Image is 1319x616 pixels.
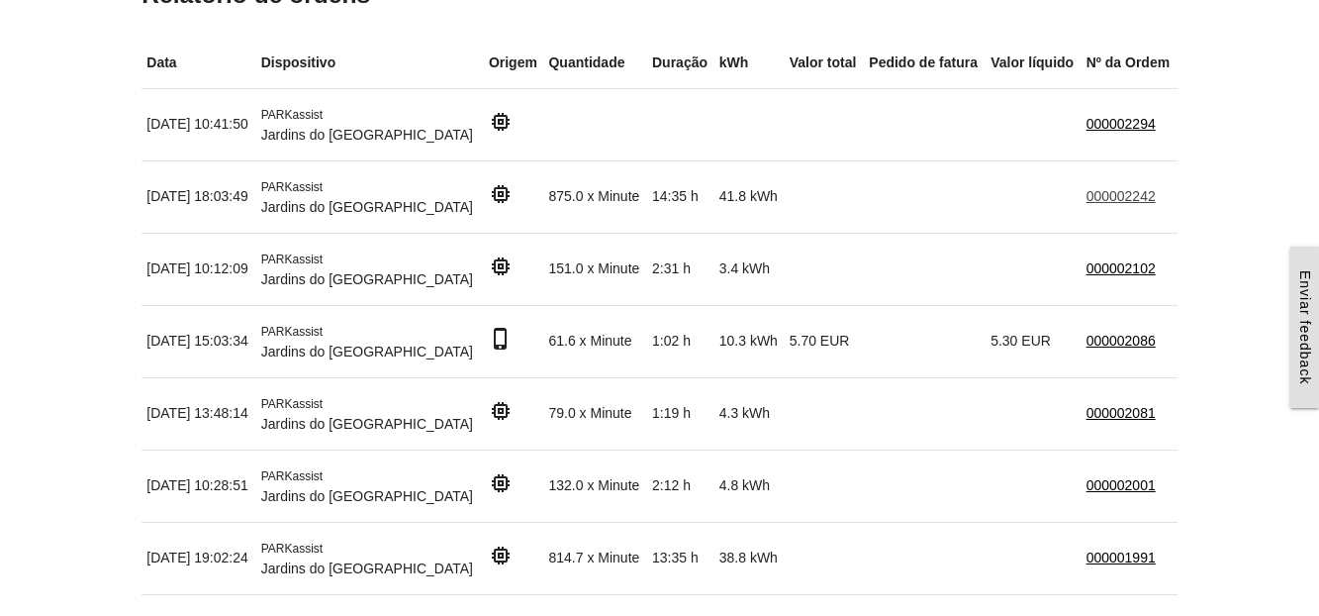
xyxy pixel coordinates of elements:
a: 000002001 [1086,477,1156,493]
td: 1:19 h [647,377,714,450]
a: 000002294 [1086,116,1156,132]
i: memory [489,544,513,567]
span: Jardins do [GEOGRAPHIC_DATA] [261,199,473,215]
a: 000002102 [1086,260,1156,276]
td: [DATE] 18:03:49 [141,160,255,233]
i: memory [489,182,513,206]
td: 4.8 kWh [714,450,785,522]
td: 61.6 x Minute [543,305,647,377]
span: Jardins do [GEOGRAPHIC_DATA] [261,561,473,576]
td: 2:31 h [647,233,714,305]
span: PARKassist [261,542,323,556]
td: [DATE] 10:12:09 [141,233,255,305]
th: Dispositivo [256,38,484,89]
td: 132.0 x Minute [543,450,647,522]
a: Enviar feedback [1290,247,1319,408]
span: PARKassist [261,325,323,339]
td: 4.3 kWh [714,377,785,450]
span: Jardins do [GEOGRAPHIC_DATA] [261,271,473,287]
td: 41.8 kWh [714,160,785,233]
span: Jardins do [GEOGRAPHIC_DATA] [261,127,473,143]
td: 13:35 h [647,522,714,594]
td: [DATE] 10:28:51 [141,450,255,522]
th: Valor total [785,38,865,89]
td: 10.3 kWh [714,305,785,377]
span: PARKassist [261,253,323,266]
i: memory [489,255,513,278]
span: Jardins do [GEOGRAPHIC_DATA] [261,344,473,359]
span: PARKassist [261,108,323,122]
td: 1:02 h [647,305,714,377]
th: Pedido de fatura [864,38,986,89]
i: memory [489,471,513,495]
th: Duração [647,38,714,89]
td: 5.30 EUR [986,305,1082,377]
a: 000001991 [1086,550,1156,565]
th: Data [141,38,255,89]
td: 79.0 x Minute [543,377,647,450]
th: kWh [714,38,785,89]
span: PARKassist [261,469,323,483]
th: Nº da Ordem [1082,38,1178,89]
td: [DATE] 13:48:14 [141,377,255,450]
td: [DATE] 19:02:24 [141,522,255,594]
th: Quantidade [543,38,647,89]
i: phone_iphone [489,327,513,351]
td: 3.4 kWh [714,233,785,305]
a: 000002081 [1086,405,1156,421]
td: 14:35 h [647,160,714,233]
td: 875.0 x Minute [543,160,647,233]
span: PARKassist [261,397,323,411]
th: Valor líquido [986,38,1082,89]
td: 38.8 kWh [714,522,785,594]
td: [DATE] 15:03:34 [141,305,255,377]
i: memory [489,399,513,423]
a: 000002242 [1086,188,1156,204]
td: 5.70 EUR [785,305,865,377]
td: 151.0 x Minute [543,233,647,305]
th: Origem [484,38,544,89]
i: memory [489,110,513,134]
span: Jardins do [GEOGRAPHIC_DATA] [261,488,473,504]
td: 2:12 h [647,450,714,522]
span: Jardins do [GEOGRAPHIC_DATA] [261,416,473,432]
span: PARKassist [261,180,323,194]
td: [DATE] 10:41:50 [141,88,255,160]
a: 000002086 [1086,333,1156,349]
td: 814.7 x Minute [543,522,647,594]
